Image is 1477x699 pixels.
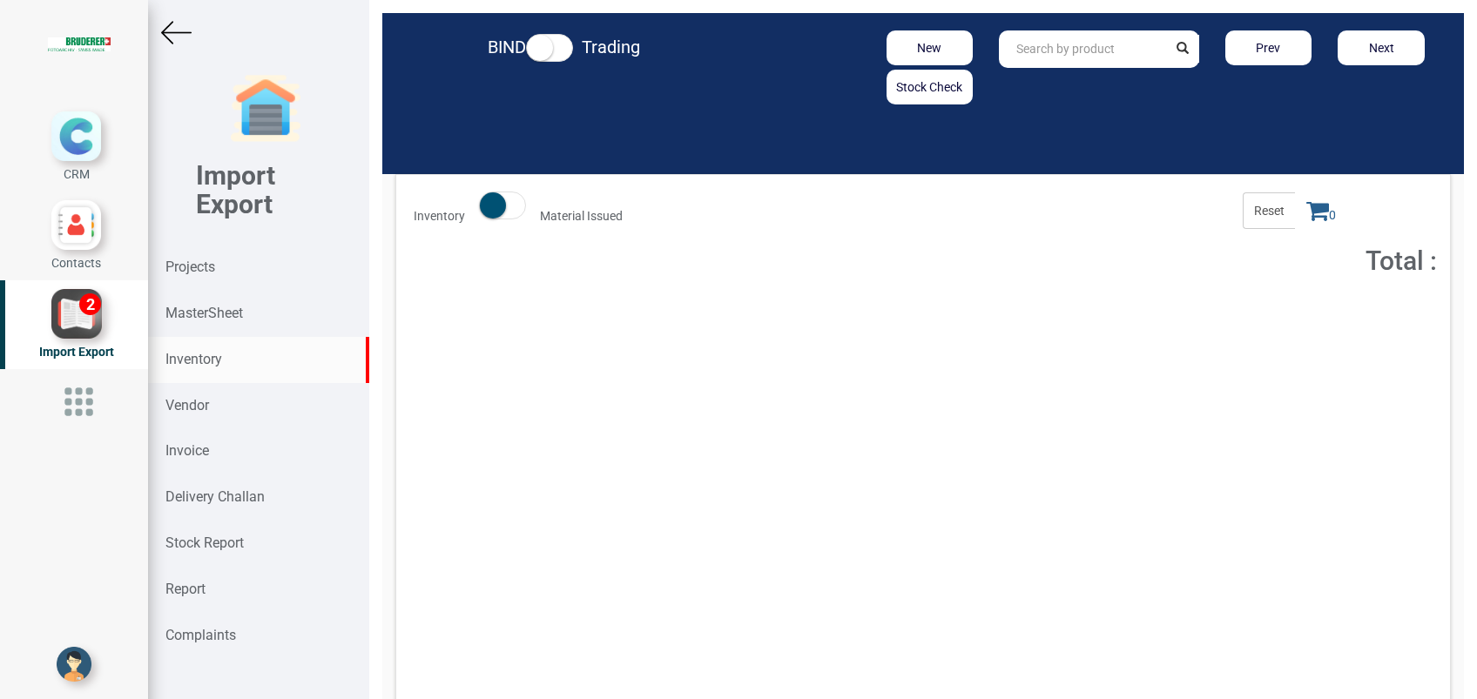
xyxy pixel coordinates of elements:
strong: Inventory [414,209,465,223]
strong: Vendor [165,397,209,413]
strong: Projects [165,259,215,275]
button: Next [1338,30,1425,65]
strong: Delivery Challan [165,488,265,505]
strong: Stock Report [165,534,244,551]
span: Reset [1243,192,1295,229]
button: New [887,30,974,65]
strong: Trading [582,37,640,57]
span: 0 [1295,192,1347,229]
strong: MasterSheet [165,305,243,321]
strong: BIND [488,37,526,57]
strong: Complaints [165,627,236,643]
b: Import Export [196,160,275,219]
strong: Material Issued [540,209,623,223]
span: Import Export [39,345,114,359]
strong: Invoice [165,442,209,459]
span: CRM [64,167,90,181]
button: Prev [1225,30,1312,65]
strong: Report [165,581,206,597]
strong: Inventory [165,351,222,367]
div: 2 [79,293,101,315]
h2: Total : [1116,246,1437,275]
input: Search by product [999,30,1166,68]
span: Contacts [51,256,101,270]
img: garage-closed.png [231,74,300,144]
button: Stock Check [887,70,974,104]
